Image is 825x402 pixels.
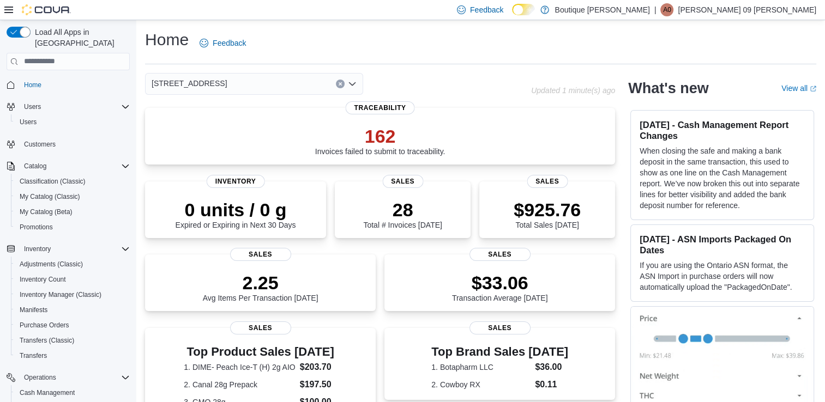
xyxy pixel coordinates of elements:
h3: Top Brand Sales [DATE] [431,345,568,358]
button: Catalog [2,159,134,174]
span: Manifests [15,303,130,316]
button: Inventory Manager (Classic) [11,287,134,302]
button: Home [2,77,134,93]
span: Users [15,115,130,129]
button: My Catalog (Beta) [11,204,134,220]
span: My Catalog (Classic) [20,192,80,201]
span: Users [20,100,130,113]
span: Purchase Orders [15,319,130,332]
dt: 1. Botapharm LLC [431,362,531,373]
dd: $197.50 [300,378,337,391]
dt: 2. Canal 28g Prepack [184,379,295,390]
span: Sales [382,175,423,188]
span: Promotions [15,221,130,234]
button: Manifests [11,302,134,318]
span: A0 [663,3,671,16]
span: Purchase Orders [20,321,69,330]
a: Transfers (Classic) [15,334,79,347]
p: 0 units / 0 g [176,199,296,221]
svg: External link [810,86,816,92]
span: Feedback [213,38,246,48]
a: My Catalog (Classic) [15,190,85,203]
span: Operations [24,373,56,382]
span: Users [20,118,37,126]
button: Inventory [20,242,55,255]
span: Operations [20,371,130,384]
h3: Top Product Sales [DATE] [184,345,337,358]
a: Transfers [15,349,51,362]
button: Clear input [336,80,345,88]
span: Catalog [20,160,130,173]
span: Sales [527,175,568,188]
h3: [DATE] - ASN Imports Packaged On Dates [640,234,805,255]
p: When closing the safe and making a bank deposit in the same transaction, this used to show as one... [640,145,805,211]
span: Sales [230,321,291,334]
span: Transfers (Classic) [15,334,130,347]
button: Users [2,99,134,114]
dd: $203.70 [300,361,337,374]
p: $33.06 [452,272,548,294]
dd: $36.00 [535,361,568,374]
span: Inventory Count [15,273,130,286]
a: View allExternal link [781,84,816,93]
span: Feedback [470,4,503,15]
p: 162 [315,125,445,147]
span: Transfers [15,349,130,362]
div: Transaction Average [DATE] [452,272,548,302]
button: Users [11,114,134,130]
span: Customers [20,137,130,151]
span: Transfers (Classic) [20,336,74,345]
span: My Catalog (Beta) [20,208,73,216]
p: $925.76 [514,199,581,221]
button: Adjustments (Classic) [11,257,134,272]
a: Users [15,115,41,129]
a: Adjustments (Classic) [15,258,87,271]
div: Angelica 09 Ruelas [660,3,673,16]
span: Promotions [20,223,53,232]
button: My Catalog (Classic) [11,189,134,204]
button: Operations [2,370,134,385]
button: Inventory Count [11,272,134,287]
a: Inventory Manager (Classic) [15,288,106,301]
span: Manifests [20,306,47,314]
span: Cash Management [20,388,75,397]
button: Customers [2,136,134,152]
dt: 2. Cowboy RX [431,379,531,390]
button: Classification (Classic) [11,174,134,189]
p: Updated 1 minute(s) ago [531,86,615,95]
p: [PERSON_NAME] 09 [PERSON_NAME] [678,3,816,16]
button: Purchase Orders [11,318,134,333]
span: Transfers [20,351,47,360]
span: Classification (Classic) [15,175,130,188]
dd: $0.11 [535,378,568,391]
p: 28 [363,199,442,221]
button: Promotions [11,220,134,235]
button: Users [20,100,45,113]
div: Invoices failed to submit to traceability. [315,125,445,156]
a: Classification (Classic) [15,175,90,188]
button: Inventory [2,241,134,257]
a: Home [20,78,46,92]
a: Cash Management [15,386,79,399]
button: Operations [20,371,61,384]
span: Cash Management [15,386,130,399]
a: Customers [20,138,60,151]
div: Avg Items Per Transaction [DATE] [203,272,318,302]
button: Catalog [20,160,51,173]
h1: Home [145,29,189,51]
a: Purchase Orders [15,319,74,332]
span: Customers [24,140,56,149]
a: Feedback [195,32,250,54]
span: Home [24,81,41,89]
h3: [DATE] - Cash Management Report Changes [640,119,805,141]
span: Sales [230,248,291,261]
span: Adjustments (Classic) [20,260,83,269]
span: Sales [469,248,531,261]
span: Load All Apps in [GEOGRAPHIC_DATA] [31,27,130,48]
span: Users [24,102,41,111]
a: My Catalog (Beta) [15,205,77,218]
span: Sales [469,321,531,334]
div: Expired or Expiring in Next 30 Days [176,199,296,229]
button: Open list of options [348,80,357,88]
